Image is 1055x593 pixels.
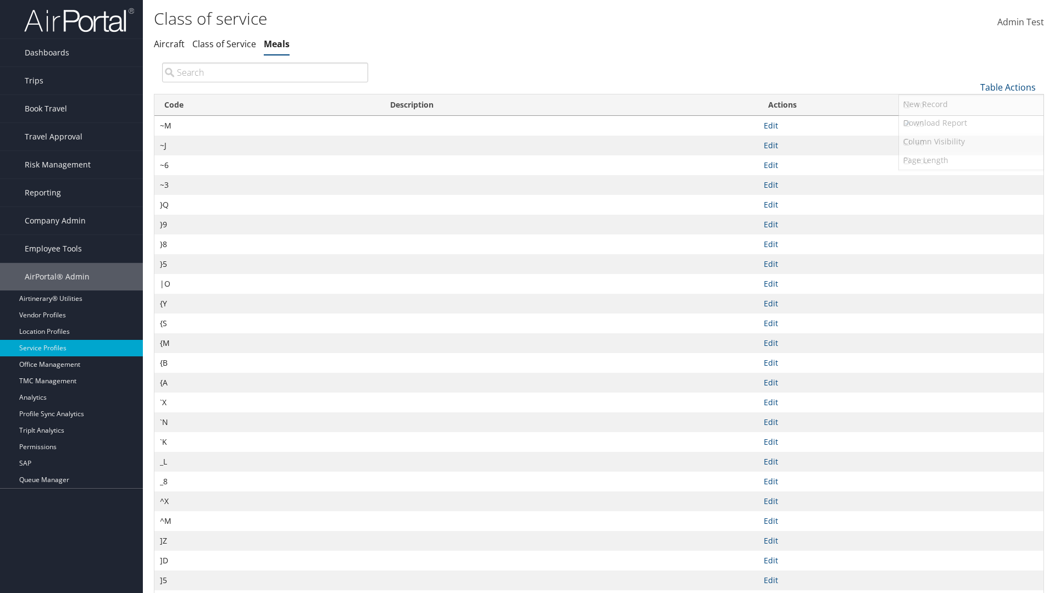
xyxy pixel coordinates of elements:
a: 25 [899,115,1043,133]
img: airportal-logo.png [24,7,134,33]
a: 10 [899,96,1043,115]
span: Travel Approval [25,123,82,150]
span: AirPortal® Admin [25,263,90,290]
a: New Record [899,95,1043,114]
span: Trips [25,67,43,94]
span: Employee Tools [25,235,82,262]
span: Reporting [25,179,61,206]
a: 50 [899,133,1043,152]
span: Dashboards [25,39,69,66]
span: Risk Management [25,151,91,178]
a: 100 [899,152,1043,171]
span: Book Travel [25,95,67,122]
span: Company Admin [25,207,86,234]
